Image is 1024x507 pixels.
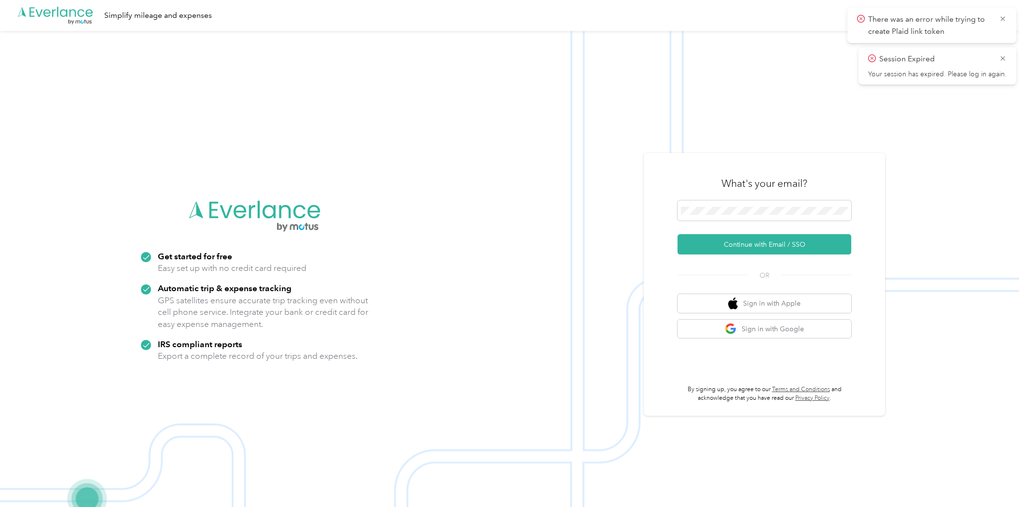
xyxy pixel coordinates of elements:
[158,350,358,362] p: Export a complete record of your trips and expenses.
[721,177,807,190] h3: What's your email?
[158,295,369,330] p: GPS satellites ensure accurate trip tracking even without cell phone service. Integrate your bank...
[104,10,212,22] div: Simplify mileage and expenses
[158,251,232,261] strong: Get started for free
[725,323,737,335] img: google logo
[678,320,851,338] button: google logoSign in with Google
[970,453,1024,507] iframe: Everlance-gr Chat Button Frame
[678,385,851,402] p: By signing up, you agree to our and acknowledge that you have read our .
[772,386,830,393] a: Terms and Conditions
[747,270,781,281] span: OR
[158,262,306,274] p: Easy set up with no credit card required
[158,283,291,293] strong: Automatic trip & expense tracking
[868,70,1007,79] p: Your session has expired. Please log in again.
[678,234,851,254] button: Continue with Email / SSO
[158,339,242,349] strong: IRS compliant reports
[879,53,992,65] p: Session Expired
[868,14,992,37] p: There was an error while trying to create Plaid link token
[795,394,830,402] a: Privacy Policy
[728,297,738,310] img: apple logo
[678,294,851,313] button: apple logoSign in with Apple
